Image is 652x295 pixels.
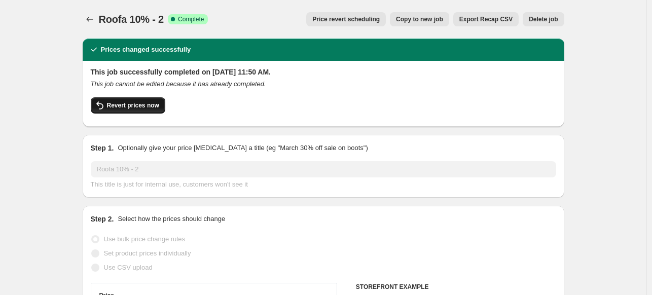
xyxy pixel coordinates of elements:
[306,12,386,26] button: Price revert scheduling
[523,12,564,26] button: Delete job
[312,15,380,23] span: Price revert scheduling
[453,12,519,26] button: Export Recap CSV
[91,214,114,224] h2: Step 2.
[118,214,225,224] p: Select how the prices should change
[104,264,153,271] span: Use CSV upload
[91,180,248,188] span: This title is just for internal use, customers won't see it
[396,15,443,23] span: Copy to new job
[118,143,368,153] p: Optionally give your price [MEDICAL_DATA] a title (eg "March 30% off sale on boots")
[91,161,556,177] input: 30% off holiday sale
[390,12,449,26] button: Copy to new job
[99,14,164,25] span: Roofa 10% - 2
[529,15,558,23] span: Delete job
[104,249,191,257] span: Set product prices individually
[107,101,159,109] span: Revert prices now
[91,80,266,88] i: This job cannot be edited because it has already completed.
[178,15,204,23] span: Complete
[101,45,191,55] h2: Prices changed successfully
[356,283,556,291] h6: STOREFRONT EXAMPLE
[459,15,513,23] span: Export Recap CSV
[83,12,97,26] button: Price change jobs
[91,67,556,77] h2: This job successfully completed on [DATE] 11:50 AM.
[91,143,114,153] h2: Step 1.
[104,235,185,243] span: Use bulk price change rules
[91,97,165,114] button: Revert prices now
